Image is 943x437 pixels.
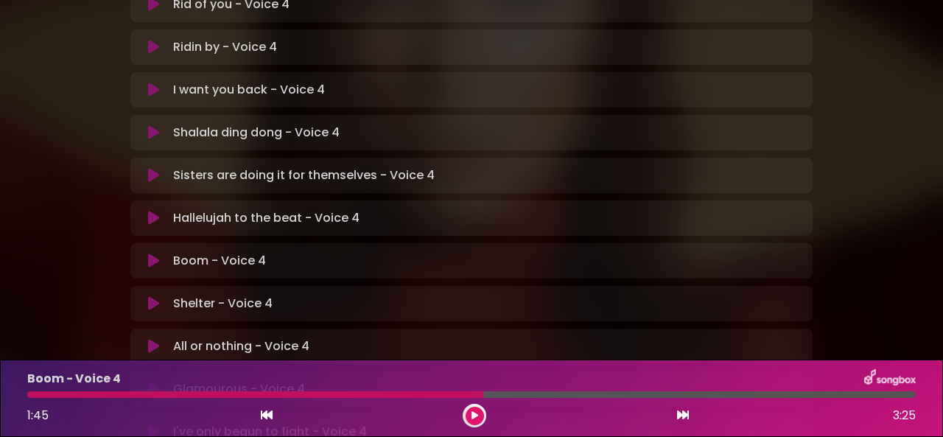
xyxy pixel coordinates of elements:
img: songbox-logo-white.png [864,369,916,388]
p: Sisters are doing it for themselves - Voice 4 [173,167,435,184]
p: Hallelujah to the beat - Voice 4 [173,209,360,227]
span: 3:25 [893,407,916,424]
p: Shelter - Voice 4 [173,295,273,312]
p: I want you back - Voice 4 [173,81,325,99]
p: Boom - Voice 4 [27,370,121,388]
p: Boom - Voice 4 [173,252,266,270]
span: 1:45 [27,407,49,424]
p: All or nothing - Voice 4 [173,338,309,355]
p: Shalala ding dong - Voice 4 [173,124,340,141]
p: Ridin by - Voice 4 [173,38,277,56]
